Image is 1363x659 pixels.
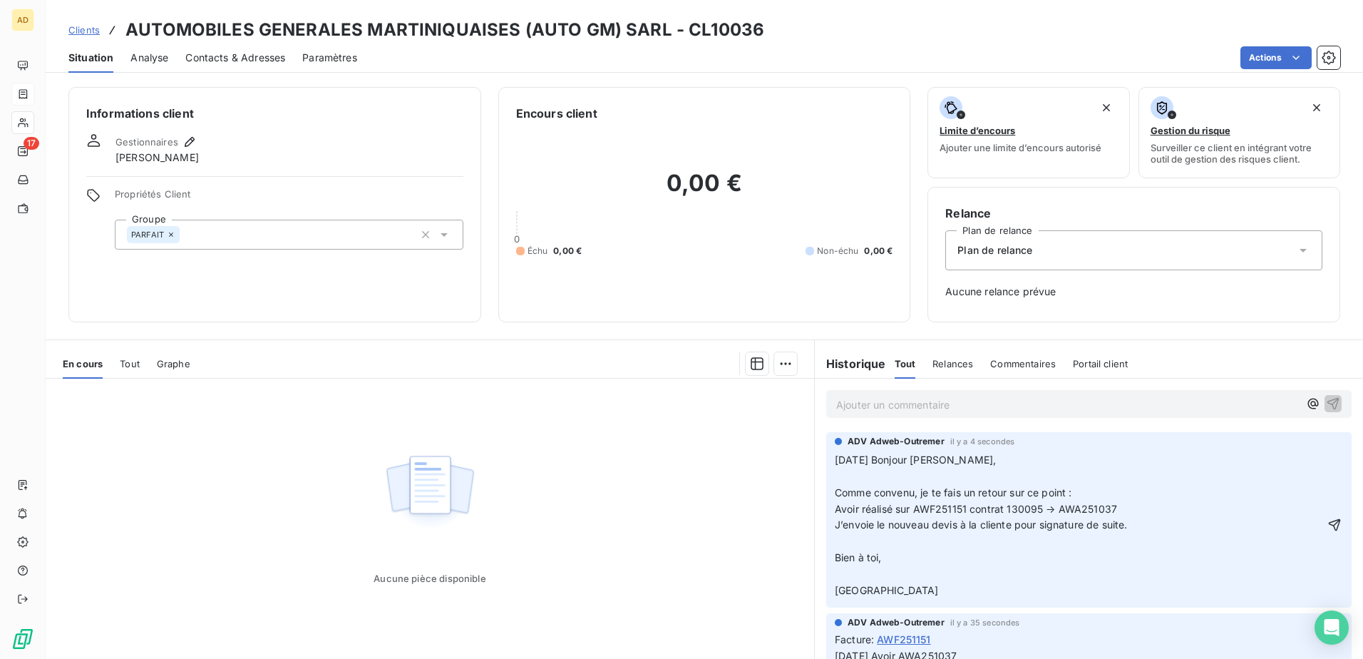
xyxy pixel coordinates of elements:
span: Tout [120,358,140,369]
h6: Historique [815,355,886,372]
span: 17 [24,137,39,150]
span: PARFAIT [131,230,164,239]
span: Plan de relance [957,243,1032,257]
img: Empty state [384,448,475,536]
span: [DATE] Bonjour [PERSON_NAME], Comme convenu, je te fais un retour sur ce point : Avoir réalisé su... [835,454,1127,596]
span: il y a 35 secondes [950,618,1020,627]
span: Aucune relance prévue [945,285,1322,299]
span: Graphe [157,358,190,369]
span: Surveiller ce client en intégrant votre outil de gestion des risques client. [1151,142,1328,165]
a: Clients [68,23,100,37]
span: Analyse [130,51,168,65]
span: Portail client [1073,358,1128,369]
span: Aucune pièce disponible [374,573,485,584]
span: [PERSON_NAME] [115,150,199,165]
span: Tout [895,358,916,369]
img: Logo LeanPay [11,628,34,650]
span: En cours [63,358,103,369]
span: Ajouter une limite d’encours autorisé [940,142,1101,153]
h2: 0,00 € [516,169,893,212]
h6: Relance [945,205,1322,222]
button: Actions [1240,46,1312,69]
span: Gestionnaires [115,136,178,148]
button: Limite d’encoursAjouter une limite d’encours autorisé [927,87,1129,178]
div: Open Intercom Messenger [1315,611,1349,645]
span: 0,00 € [864,245,893,257]
h3: AUTOMOBILES GENERALES MARTINIQUAISES (AUTO GM) SARL - CL10036 [125,17,764,43]
div: AD [11,9,34,31]
span: ADV Adweb-Outremer [848,435,945,448]
span: Clients [68,24,100,36]
span: Facture : [835,632,874,647]
span: AWF251151 [877,632,930,647]
span: Paramètres [302,51,357,65]
span: Relances [932,358,973,369]
span: ADV Adweb-Outremer [848,616,945,629]
span: Limite d’encours [940,125,1015,136]
span: Situation [68,51,113,65]
span: 0,00 € [553,245,582,257]
h6: Informations client [86,105,463,122]
span: Échu [528,245,548,257]
h6: Encours client [516,105,597,122]
input: Ajouter une valeur [180,228,191,241]
span: Commentaires [990,358,1056,369]
button: Gestion du risqueSurveiller ce client en intégrant votre outil de gestion des risques client. [1138,87,1340,178]
span: Propriétés Client [115,188,463,208]
span: il y a 4 secondes [950,437,1015,446]
span: Gestion du risque [1151,125,1230,136]
span: Non-échu [817,245,858,257]
span: Contacts & Adresses [185,51,285,65]
span: 0 [514,233,520,245]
